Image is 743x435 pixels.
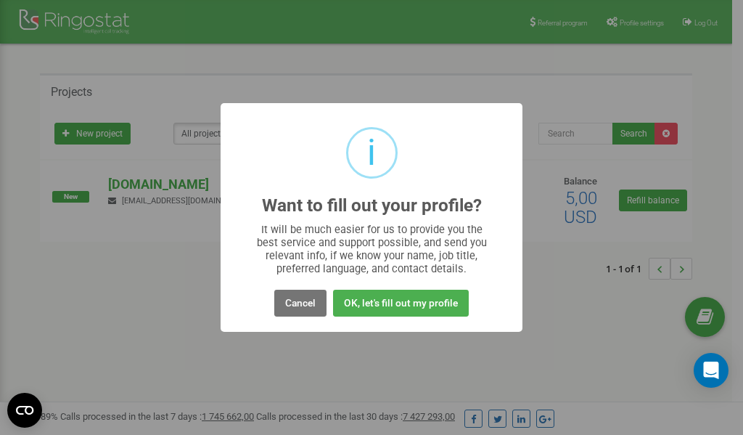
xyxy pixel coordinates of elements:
button: Cancel [274,290,327,317]
div: i [367,129,376,176]
button: OK, let's fill out my profile [333,290,469,317]
div: Open Intercom Messenger [694,353,728,388]
div: It will be much easier for us to provide you the best service and support possible, and send you ... [250,223,494,275]
button: Open CMP widget [7,393,42,428]
h2: Want to fill out your profile? [262,196,482,216]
